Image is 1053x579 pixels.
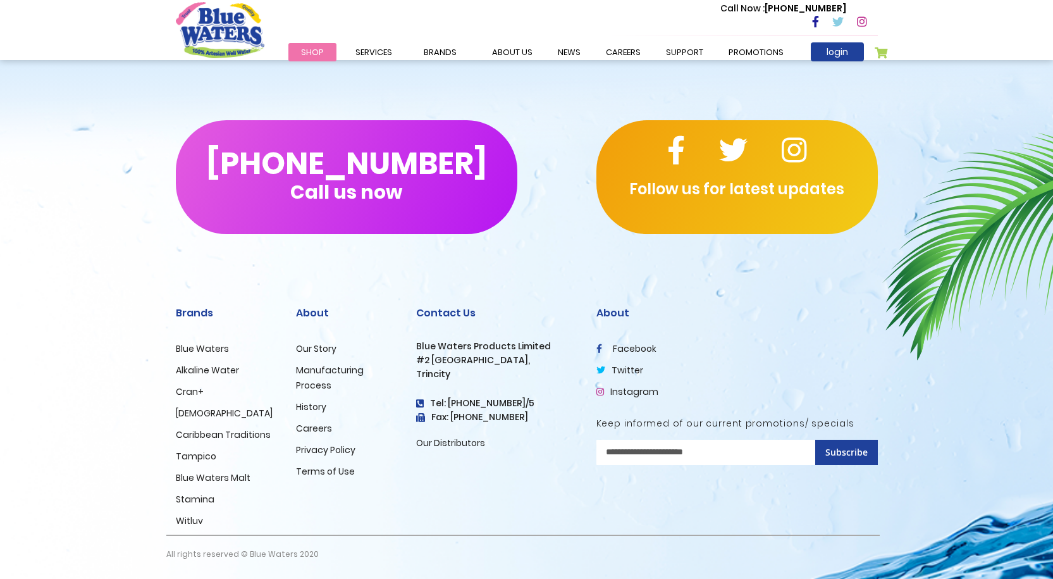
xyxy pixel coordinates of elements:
[296,422,332,435] a: Careers
[176,428,271,441] a: Caribbean Traditions
[416,398,577,409] h4: Tel: [PHONE_NUMBER]/5
[811,42,864,61] a: login
[596,364,643,377] a: twitter
[596,418,878,429] h5: Keep informed of our current promotions/ specials
[416,355,577,366] h3: #2 [GEOGRAPHIC_DATA],
[176,307,277,319] h2: Brands
[176,493,214,506] a: Stamina
[176,120,517,234] button: [PHONE_NUMBER]Call us now
[296,307,397,319] h2: About
[596,307,878,319] h2: About
[296,465,355,478] a: Terms of Use
[416,412,577,423] h3: Fax: [PHONE_NUMBER]
[545,43,593,61] a: News
[416,437,485,449] a: Our Distributors
[416,307,577,319] h2: Contact Us
[720,2,846,15] p: [PHONE_NUMBER]
[290,189,402,196] span: Call us now
[176,450,216,463] a: Tampico
[176,385,204,398] a: Cran+
[176,364,239,377] a: Alkaline Water
[593,43,653,61] a: careers
[720,2,765,15] span: Call Now :
[596,385,658,398] a: Instagram
[815,440,878,465] button: Subscribe
[653,43,716,61] a: support
[296,342,336,355] a: Our Story
[416,369,577,380] h3: Trincity
[596,178,878,201] p: Follow us for latest updates
[424,46,457,58] span: Brands
[301,46,324,58] span: Shop
[176,514,203,527] a: Witluv
[296,444,355,456] a: Privacy Policy
[596,342,656,355] a: facebook
[825,446,868,458] span: Subscribe
[716,43,796,61] a: Promotions
[355,46,392,58] span: Services
[479,43,545,61] a: about us
[416,341,577,352] h3: Blue Waters Products Limited
[296,364,364,392] a: Manufacturing Process
[176,471,250,484] a: Blue Waters Malt
[166,536,319,573] p: All rights reserved © Blue Waters 2020
[176,342,229,355] a: Blue Waters
[296,401,326,413] a: History
[176,407,273,420] a: [DEMOGRAPHIC_DATA]
[176,2,264,58] a: store logo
